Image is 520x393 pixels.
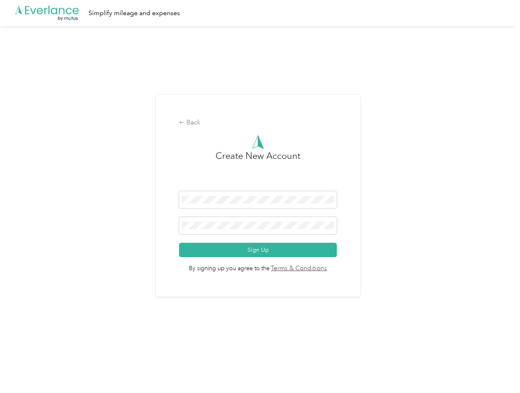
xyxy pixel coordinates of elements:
[179,118,337,128] div: Back
[179,257,337,273] span: By signing up you agree to the
[270,264,327,273] a: Terms & Conditions
[89,8,180,18] div: Simplify mileage and expenses
[179,243,337,257] button: Sign Up
[216,149,300,191] h3: Create New Account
